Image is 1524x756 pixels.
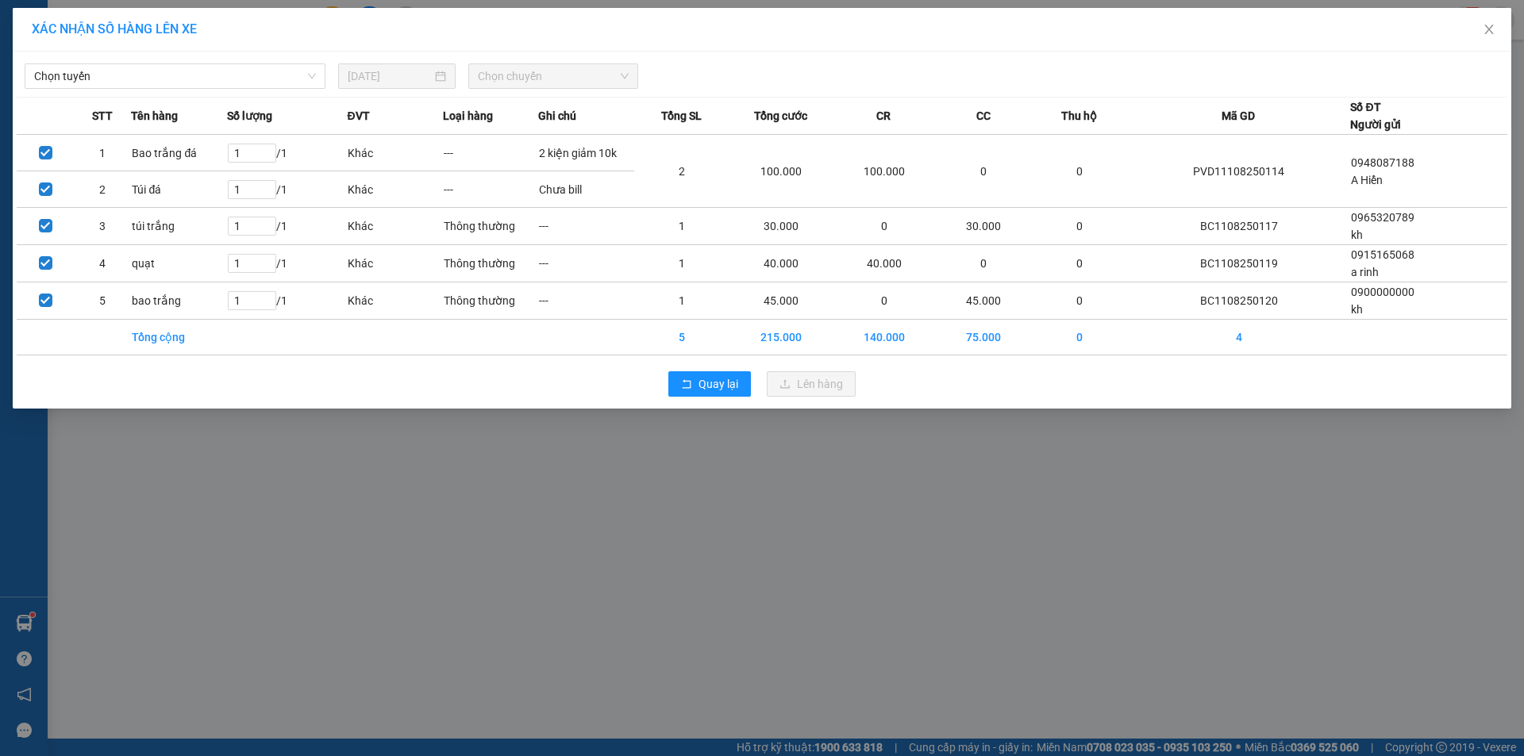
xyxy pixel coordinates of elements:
td: 100.000 [833,135,936,208]
td: Tổng cộng [131,320,226,355]
span: Decrease Value [258,226,275,235]
span: Increase Value [258,217,275,226]
td: 5 [634,320,729,355]
span: down [263,153,272,163]
span: close [1483,23,1495,36]
td: --- [538,245,633,282]
td: 30.000 [936,208,1031,245]
span: Tổng SL [661,107,702,125]
td: Khác [347,208,442,245]
td: 0 [833,282,936,320]
td: Thông thường [443,208,538,245]
span: Tổng cước [754,107,807,125]
span: A Hiển [1351,174,1383,186]
span: STT [92,107,113,125]
td: BC1108250119 [1127,245,1351,282]
td: 5 [74,282,131,320]
td: 40.000 [833,245,936,282]
td: 40.000 [729,245,833,282]
td: 0 [1031,208,1126,245]
span: Decrease Value [258,263,275,272]
span: CR [876,107,891,125]
img: logo.jpg [20,20,99,99]
span: Increase Value [258,292,275,301]
td: --- [538,208,633,245]
span: down [263,263,272,273]
td: BC1108250117 [1127,208,1351,245]
span: CC [976,107,991,125]
td: Khác [347,171,442,208]
span: down [263,190,272,199]
td: BC1108250120 [1127,282,1351,320]
span: up [263,293,272,302]
td: / 1 [227,135,348,171]
span: a rinh [1351,266,1379,278]
td: bao trắng [131,282,226,320]
td: 215.000 [729,320,833,355]
td: Thông thường [443,245,538,282]
td: --- [443,135,538,171]
li: Hotline: 1900 3383, ĐT/Zalo : 0862837383 [148,59,664,79]
td: 1 [74,135,131,171]
span: Decrease Value [258,190,275,198]
td: Túi đá [131,171,226,208]
span: Tên hàng [131,107,178,125]
span: Số lượng [227,107,272,125]
td: 0 [1031,320,1126,355]
input: 11/08/2025 [348,67,432,85]
td: Chưa bill [538,171,633,208]
td: 0 [936,135,1031,208]
td: Khác [347,135,442,171]
div: Số ĐT Người gửi [1350,98,1401,133]
span: Increase Value [258,144,275,153]
b: GỬI : Điểm - Công Viên Cầu Giấy [20,115,290,168]
td: 30.000 [729,208,833,245]
span: 0900000000 [1351,286,1414,298]
span: down [263,226,272,236]
td: 0 [1031,135,1126,208]
span: 0915165068 [1351,248,1414,261]
td: 0 [936,245,1031,282]
td: 0 [1031,282,1126,320]
td: 2 kiện giảm 10k [538,135,633,171]
td: 75.000 [936,320,1031,355]
td: 140.000 [833,320,936,355]
td: 1 [634,208,729,245]
td: Thông thường [443,282,538,320]
span: 0948087188 [1351,156,1414,169]
span: Loại hàng [443,107,493,125]
span: ĐVT [347,107,369,125]
span: Decrease Value [258,301,275,309]
span: up [263,144,272,154]
span: down [263,301,272,310]
span: Increase Value [258,255,275,263]
span: up [263,181,272,190]
td: 4 [1127,320,1351,355]
td: 100.000 [729,135,833,208]
span: Chọn tuyến [34,64,316,88]
span: Decrease Value [258,153,275,162]
span: Chọn chuyến [478,64,629,88]
span: Thu hộ [1061,107,1097,125]
button: uploadLên hàng [767,371,856,397]
td: 45.000 [729,282,833,320]
span: rollback [681,378,692,391]
td: 3 [74,208,131,245]
span: Mã GD [1222,107,1255,125]
span: XÁC NHẬN SỐ HÀNG LÊN XE [32,21,197,36]
td: Khác [347,282,442,320]
td: / 1 [227,171,348,208]
td: / 1 [227,282,348,320]
td: / 1 [227,208,348,245]
td: 2 [634,135,729,208]
span: Quay lại [698,375,738,393]
td: quạt [131,245,226,282]
td: túi trắng [131,208,226,245]
td: / 1 [227,245,348,282]
li: 237 [PERSON_NAME] , [GEOGRAPHIC_DATA] [148,39,664,59]
td: Khác [347,245,442,282]
td: 2 [74,171,131,208]
td: --- [443,171,538,208]
span: up [263,255,272,265]
td: 1 [634,245,729,282]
